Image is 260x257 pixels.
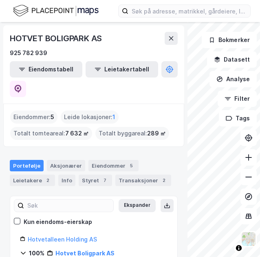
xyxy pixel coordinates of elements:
[10,127,92,140] div: Totalt tomteareal :
[79,175,112,186] div: Styret
[28,236,97,243] a: Hotvetalleen Holding AS
[44,176,52,184] div: 2
[147,128,166,138] span: 289 ㎡
[24,217,92,227] div: Kun eiendoms-eierskap
[55,250,115,257] a: Hotvet Boligpark AS
[65,128,89,138] span: 7 632 ㎡
[10,175,55,186] div: Leietakere
[101,176,109,184] div: 7
[160,176,168,184] div: 2
[219,110,257,126] button: Tags
[58,175,75,186] div: Info
[10,48,47,58] div: 925 782 939
[13,4,99,18] img: logo.f888ab2527a4732fd821a326f86c7f29.svg
[112,112,115,122] span: 1
[219,218,260,257] iframe: Chat Widget
[47,160,85,171] div: Aksjonærer
[202,32,257,48] button: Bokmerker
[10,61,82,78] button: Eiendomstabell
[128,5,250,17] input: Søk på adresse, matrikkel, gårdeiere, leietakere eller personer
[10,160,44,171] div: Portefølje
[207,51,257,68] button: Datasett
[115,175,171,186] div: Transaksjoner
[10,32,104,45] div: HOTVET BOLIGPARK AS
[86,61,158,78] button: Leietakertabell
[88,160,139,171] div: Eiendommer
[219,218,260,257] div: Kontrollprogram for chat
[24,199,113,212] input: Søk
[127,162,135,170] div: 5
[51,112,54,122] span: 5
[119,199,156,212] button: Ekspander
[209,71,257,87] button: Analyse
[218,91,257,107] button: Filter
[95,127,169,140] div: Totalt byggareal :
[10,111,57,124] div: Eiendommer :
[61,111,119,124] div: Leide lokasjoner :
